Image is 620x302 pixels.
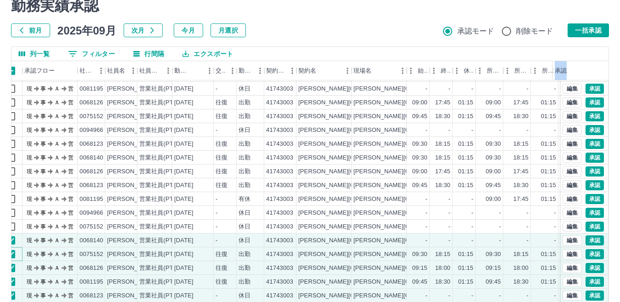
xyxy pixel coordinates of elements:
[541,195,556,204] div: 01:15
[353,126,517,135] div: [PERSON_NAME][GEOGRAPHIC_DATA][PERSON_NAME]
[11,23,50,37] button: 前月
[435,112,450,121] div: 18:30
[472,222,473,231] div: -
[553,61,601,80] div: 承認
[68,196,74,202] text: 営
[107,222,157,231] div: [PERSON_NAME]
[266,195,293,204] div: 41743003
[412,181,427,190] div: 09:45
[68,99,74,106] text: 営
[54,85,60,92] text: Ａ
[412,154,427,162] div: 09:30
[266,85,293,93] div: 41743003
[298,181,412,190] div: [PERSON_NAME][GEOGRAPHIC_DATA]
[27,210,32,216] text: 現
[586,291,604,301] button: 承認
[296,61,352,80] div: 契約名
[426,126,427,135] div: -
[513,181,529,190] div: 18:30
[555,61,567,80] div: 承認
[216,85,217,93] div: -
[40,182,46,188] text: 事
[458,181,473,190] div: 01:15
[68,182,74,188] text: 営
[353,154,517,162] div: [PERSON_NAME][GEOGRAPHIC_DATA][PERSON_NAME]
[54,127,60,133] text: Ａ
[107,209,157,217] div: [PERSON_NAME]
[68,223,74,230] text: 営
[531,61,558,80] div: 所定休憩
[476,61,503,80] div: 所定開始
[80,195,103,204] div: 0081195
[586,166,604,177] button: 承認
[27,85,32,92] text: 現
[453,61,476,80] div: 休憩
[541,167,556,176] div: 01:15
[353,195,517,204] div: [PERSON_NAME][GEOGRAPHIC_DATA][PERSON_NAME]
[568,23,609,37] button: 一括承認
[449,85,450,93] div: -
[266,222,293,231] div: 41743003
[554,222,556,231] div: -
[107,85,157,93] div: [PERSON_NAME]
[139,222,188,231] div: 営業社員(PT契約)
[253,64,267,78] button: メニュー
[174,23,203,37] button: 今月
[487,61,501,80] div: 所定開始
[105,61,137,80] div: 社員名
[139,209,188,217] div: 営業社員(PT契約)
[472,126,473,135] div: -
[40,168,46,175] text: 事
[266,181,293,190] div: 41743003
[216,167,228,176] div: 往復
[27,168,32,175] text: 現
[426,85,427,93] div: -
[80,85,103,93] div: 0081195
[80,236,103,245] div: 0068140
[239,61,253,80] div: 勤務区分
[80,61,94,80] div: 社員番号
[54,223,60,230] text: Ａ
[239,126,250,135] div: 休日
[586,111,604,121] button: 承認
[298,222,412,231] div: [PERSON_NAME][GEOGRAPHIC_DATA]
[68,141,74,147] text: 営
[563,139,582,149] button: 編集
[353,181,517,190] div: [PERSON_NAME][GEOGRAPHIC_DATA][PERSON_NAME]
[514,61,529,80] div: 所定終業
[458,112,473,121] div: 01:15
[298,195,412,204] div: [PERSON_NAME][GEOGRAPHIC_DATA]
[541,112,556,121] div: 01:15
[216,61,226,80] div: 交通費
[68,127,74,133] text: 営
[353,61,371,80] div: 現場名
[11,47,57,61] button: 列選択
[486,195,501,204] div: 09:00
[124,23,163,37] button: 次月
[266,167,293,176] div: 41743003
[210,23,246,37] button: 月選択
[449,209,450,217] div: -
[513,167,529,176] div: 17:45
[298,154,412,162] div: [PERSON_NAME][GEOGRAPHIC_DATA]
[435,181,450,190] div: 18:30
[435,98,450,107] div: 17:45
[61,47,122,61] button: フィルター表示
[418,61,428,80] div: 始業
[107,126,157,135] div: [PERSON_NAME]
[175,47,240,61] button: エクスポート
[216,112,228,121] div: 往復
[264,61,296,80] div: 契約コード
[541,98,556,107] div: 01:15
[563,208,582,218] button: 編集
[174,61,190,80] div: 勤務日
[586,139,604,149] button: 承認
[527,209,529,217] div: -
[214,61,237,80] div: 交通費
[554,85,556,93] div: -
[78,61,105,80] div: 社員番号
[412,167,427,176] div: 09:00
[27,127,32,133] text: 現
[174,126,193,135] div: [DATE]
[80,98,103,107] div: 0068126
